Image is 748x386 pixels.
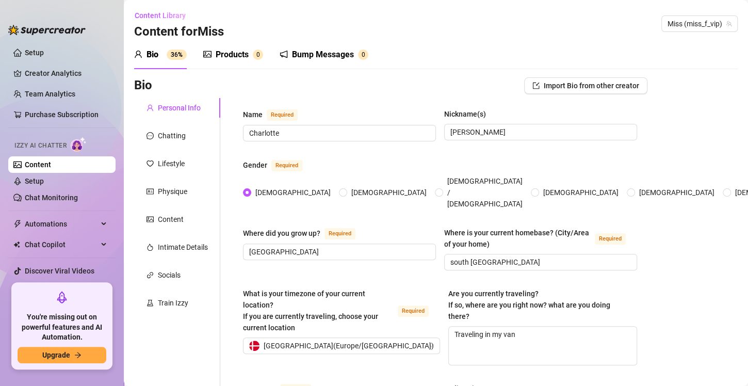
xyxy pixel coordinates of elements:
img: logo-BBDzfeDw.svg [8,25,86,35]
span: link [147,271,154,279]
span: thunderbolt [13,220,22,228]
label: Where did you grow up? [243,227,367,239]
div: Name [243,109,263,120]
span: Miss (miss_f_vip) [668,16,731,31]
div: Socials [158,269,181,281]
span: Required [324,228,355,239]
span: [DEMOGRAPHIC_DATA] [539,187,623,198]
span: Required [595,233,626,245]
span: experiment [147,299,154,307]
img: dk [249,341,259,351]
h3: Content for Miss [134,24,224,40]
input: Where is your current homebase? (City/Area of your home) [450,256,629,268]
label: Nickname(s) [444,108,493,120]
input: Where did you grow up? [249,246,428,258]
label: Where is your current homebase? (City/Area of your home) [444,227,637,250]
span: idcard [147,188,154,195]
span: notification [280,50,288,58]
input: Name [249,127,428,139]
a: Team Analytics [25,90,75,98]
a: Setup [25,49,44,57]
div: Bump Messages [292,49,354,61]
button: Import Bio from other creator [524,77,647,94]
span: You're missing out on powerful features and AI Automation. [18,312,106,343]
img: AI Chatter [71,137,87,152]
div: Nickname(s) [444,108,486,120]
div: Gender [243,159,267,171]
sup: 0 [253,50,263,60]
span: [GEOGRAPHIC_DATA] ( Europe/[GEOGRAPHIC_DATA] ) [264,338,434,353]
span: Content Library [135,11,186,20]
div: Physique [158,186,187,197]
span: Required [398,305,429,317]
span: Required [267,109,298,121]
span: Required [271,160,302,171]
span: import [532,82,540,89]
label: Gender [243,159,314,171]
span: team [726,21,732,27]
div: Content [158,214,184,225]
span: heart [147,160,154,167]
span: picture [147,216,154,223]
span: [DEMOGRAPHIC_DATA] [251,187,335,198]
span: Upgrade [42,351,70,359]
textarea: Traveling in my van [449,327,637,365]
a: Purchase Subscription [25,106,107,123]
span: arrow-right [74,351,82,359]
sup: 36% [167,50,187,60]
div: Intimate Details [158,242,208,253]
a: Setup [25,177,44,185]
div: Where did you grow up? [243,228,320,239]
div: Personal Info [158,102,201,114]
button: Content Library [134,7,194,24]
input: Nickname(s) [450,126,629,138]
span: user [134,50,142,58]
span: What is your timezone of your current location? If you are currently traveling, choose your curre... [243,289,378,332]
div: Lifestyle [158,158,185,169]
span: [DEMOGRAPHIC_DATA] [635,187,719,198]
a: Content [25,160,51,169]
div: Products [216,49,249,61]
h3: Bio [134,77,152,94]
span: picture [203,50,212,58]
div: Bio [147,49,158,61]
span: fire [147,244,154,251]
a: Chat Monitoring [25,194,78,202]
span: Izzy AI Chatter [14,141,67,151]
a: Creator Analytics [25,65,107,82]
span: Chat Copilot [25,236,98,253]
img: Chat Copilot [13,241,20,248]
sup: 0 [358,50,368,60]
a: Discover Viral Videos [25,267,94,275]
span: rocket [56,291,68,303]
span: Automations [25,216,98,232]
label: Name [243,108,309,121]
button: Upgradearrow-right [18,347,106,363]
div: Where is your current homebase? (City/Area of your home) [444,227,591,250]
span: user [147,104,154,111]
span: [DEMOGRAPHIC_DATA] / [DEMOGRAPHIC_DATA] [443,175,527,210]
div: Chatting [158,130,186,141]
div: Train Izzy [158,297,188,309]
span: Are you currently traveling? If so, where are you right now? what are you doing there? [448,289,610,320]
span: message [147,132,154,139]
span: [DEMOGRAPHIC_DATA] [347,187,431,198]
span: Import Bio from other creator [544,82,639,90]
